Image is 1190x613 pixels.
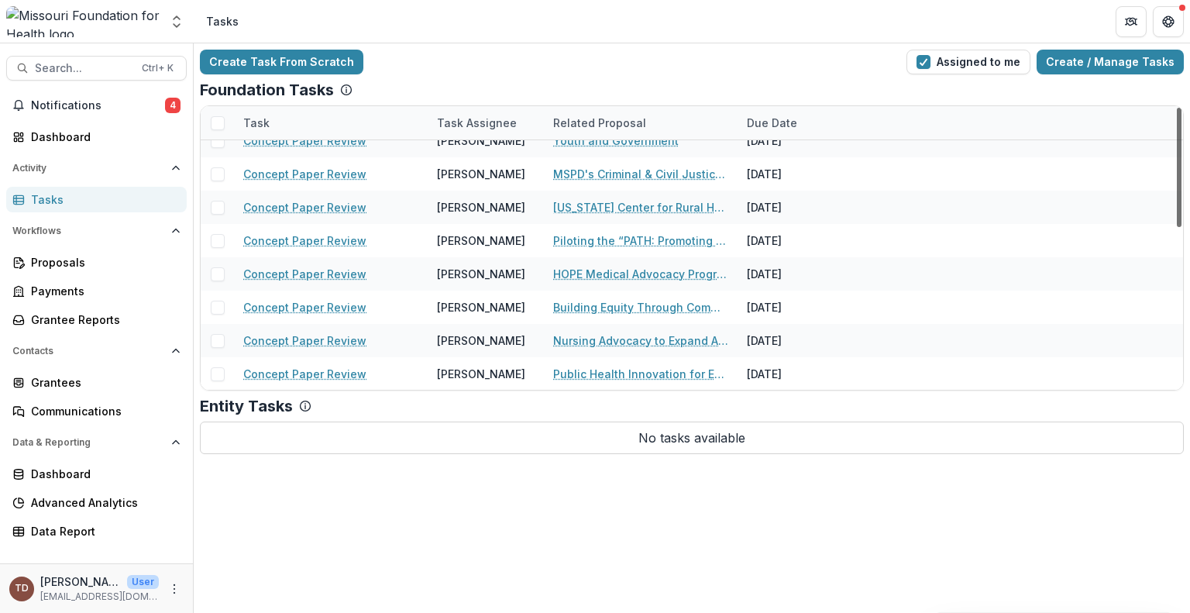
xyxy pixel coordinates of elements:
button: Get Help [1153,6,1184,37]
div: [PERSON_NAME] [437,266,525,282]
div: Advanced Analytics [31,494,174,511]
span: Contacts [12,346,165,356]
div: Task Assignee [428,106,544,139]
a: Concept Paper Review [243,199,366,215]
div: [PERSON_NAME] [437,166,525,182]
span: Activity [12,163,165,174]
button: Open Activity [6,156,187,181]
p: User [127,575,159,589]
a: Tasks [6,187,187,212]
div: [PERSON_NAME] [437,133,525,149]
a: Concept Paper Review [243,332,366,349]
div: Due Date [738,106,854,139]
div: Payments [31,283,174,299]
a: Create / Manage Tasks [1037,50,1184,74]
p: Entity Tasks [200,397,293,415]
div: [PERSON_NAME] [437,332,525,349]
a: Create Task From Scratch [200,50,363,74]
a: Dashboard [6,124,187,150]
button: Partners [1116,6,1147,37]
div: Related Proposal [544,106,738,139]
a: [US_STATE] Center for Rural Health [553,199,728,215]
a: Youth and Government [553,133,679,149]
a: Payments [6,278,187,304]
span: 4 [165,98,181,113]
a: Piloting the “PATH: Promoting Access To Health” Program [553,232,728,249]
a: MSPD's Criminal & Civil Justice Partnership [553,166,728,182]
div: [DATE] [738,324,854,357]
button: Open entity switcher [166,6,187,37]
p: Foundation Tasks [200,81,334,99]
p: [PERSON_NAME] [40,573,121,590]
div: Ty Dowdy [15,584,29,594]
button: Assigned to me [906,50,1030,74]
a: Nursing Advocacy to Expand Access to Care Through Full Utilization of Advanced Practice Registere... [553,332,728,349]
div: [PERSON_NAME] [437,199,525,215]
div: [DATE] [738,257,854,291]
a: Concept Paper Review [243,232,366,249]
div: Ctrl + K [139,60,177,77]
a: Public Health Innovation for Equity in Rural [US_STATE] [553,366,728,382]
div: Tasks [206,13,239,29]
div: Dashboard [31,466,174,482]
span: Notifications [31,99,165,112]
img: Missouri Foundation for Health logo [6,6,160,37]
button: Open Contacts [6,339,187,363]
div: [DATE] [738,157,854,191]
a: Concept Paper Review [243,366,366,382]
div: [DATE] [738,291,854,324]
div: [PERSON_NAME] [437,232,525,249]
span: Data & Reporting [12,437,165,448]
div: [DATE] [738,191,854,224]
div: Data Report [31,523,174,539]
a: Concept Paper Review [243,166,366,182]
div: Task Assignee [428,115,526,131]
a: Concept Paper Review [243,266,366,282]
button: Open Workflows [6,219,187,243]
div: Grantee Reports [31,312,174,328]
div: Proposals [31,254,174,270]
div: [DATE] [738,357,854,391]
a: Grantee Reports [6,307,187,332]
button: More [165,580,184,598]
p: [EMAIL_ADDRESS][DOMAIN_NAME] [40,590,159,604]
a: HOPE Medical Advocacy Program [553,266,728,282]
div: [DATE] [738,124,854,157]
p: No tasks available [200,422,1184,454]
div: Task [234,115,279,131]
button: Open Data & Reporting [6,430,187,455]
a: Building Equity Through Community Finance - CPSEMO’s Path to CDFI Certification [553,299,728,315]
a: Data Report [6,518,187,544]
div: Tasks [31,191,174,208]
div: Grantees [31,374,174,391]
a: Dashboard [6,461,187,487]
button: Notifications4 [6,93,187,118]
a: Advanced Analytics [6,490,187,515]
div: [PERSON_NAME] [437,299,525,315]
nav: breadcrumb [200,10,245,33]
div: Due Date [738,115,807,131]
div: Communications [31,403,174,419]
div: Related Proposal [544,115,655,131]
div: [PERSON_NAME] [437,366,525,382]
a: Concept Paper Review [243,299,366,315]
a: Communications [6,398,187,424]
button: Search... [6,56,187,81]
span: Workflows [12,226,165,236]
div: Task [234,106,428,139]
a: Concept Paper Review [243,133,366,149]
a: Grantees [6,370,187,395]
span: Search... [35,62,132,75]
a: Proposals [6,250,187,275]
div: [DATE] [738,224,854,257]
div: Dashboard [31,129,174,145]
